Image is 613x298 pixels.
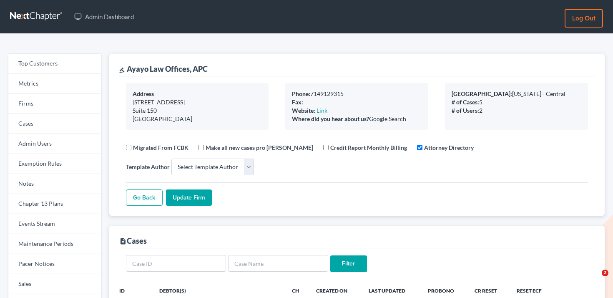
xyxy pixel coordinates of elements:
[292,90,422,98] div: 7149129315
[8,194,101,214] a: Chapter 13 Plans
[8,134,101,154] a: Admin Users
[292,90,310,97] b: Phone:
[119,236,147,246] div: Cases
[126,255,226,272] input: Case ID
[292,98,303,106] b: Fax:
[8,254,101,274] a: Pacer Notices
[292,115,422,123] div: Google Search
[452,107,479,114] b: # of Users:
[8,54,101,74] a: Top Customers
[8,234,101,254] a: Maintenance Periods
[8,94,101,114] a: Firms
[166,189,212,206] input: Update Firm
[452,98,479,106] b: # of Cases:
[8,154,101,174] a: Exemption Rules
[70,9,138,24] a: Admin Dashboard
[452,98,581,106] div: 5
[330,255,367,272] input: Filter
[133,106,262,115] div: Suite 150
[452,106,581,115] div: 2
[292,107,315,114] b: Website:
[133,98,262,106] div: [STREET_ADDRESS]
[585,270,605,290] iframe: Intercom live chat
[292,115,369,122] b: Where did you hear about us?
[8,114,101,134] a: Cases
[317,107,327,114] a: Link
[602,270,608,276] span: 2
[452,90,512,97] b: [GEOGRAPHIC_DATA]:
[119,237,127,245] i: description
[133,90,154,97] b: Address
[424,143,474,152] label: Attorney Directory
[8,174,101,194] a: Notes
[330,143,407,152] label: Credit Report Monthly Billing
[8,74,101,94] a: Metrics
[126,162,170,171] label: Template Author
[565,9,603,28] a: Log out
[119,64,208,74] div: Ayayo Law Offices, APC
[133,143,188,152] label: Migrated From FCBK
[452,90,581,98] div: [US_STATE] - Central
[133,115,262,123] div: [GEOGRAPHIC_DATA]
[8,274,101,294] a: Sales
[206,143,313,152] label: Make all new cases pro [PERSON_NAME]
[119,67,125,73] i: gavel
[126,189,163,206] a: Go Back
[8,214,101,234] a: Events Stream
[228,255,328,272] input: Case Name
